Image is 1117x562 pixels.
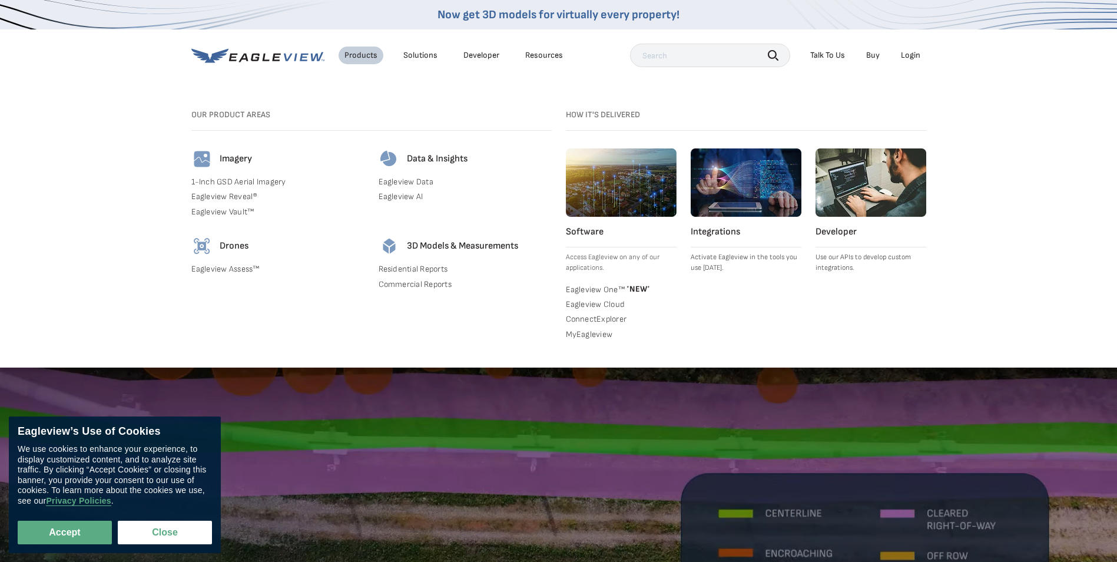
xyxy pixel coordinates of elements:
[566,252,677,273] p: Access Eagleview on any of our applications.
[379,148,400,170] img: data-icon.svg
[566,110,926,120] h3: How it's Delivered
[379,279,552,290] a: Commercial Reports
[691,252,801,273] p: Activate Eagleview in the tools you use [DATE].
[566,148,677,217] img: software.webp
[566,283,677,295] a: Eagleview One™ *NEW*
[403,50,437,61] div: Solutions
[463,50,499,61] a: Developer
[407,153,468,165] h4: Data & Insights
[191,191,364,202] a: Eagleview Reveal®
[437,8,680,22] a: Now get 3D models for virtually every property!
[625,284,650,294] span: NEW
[191,110,552,120] h3: Our Product Areas
[691,148,801,273] a: Integrations Activate Eagleview in the tools you use [DATE].
[901,50,920,61] div: Login
[816,252,926,273] p: Use our APIs to develop custom integrations.
[118,521,212,544] button: Close
[691,226,801,238] h4: Integrations
[816,148,926,217] img: developer.webp
[379,236,400,257] img: 3d-models-icon.svg
[566,314,677,325] a: ConnectExplorer
[18,444,212,506] div: We use cookies to enhance your experience, to display customized content, and to analyze site tra...
[866,50,880,61] a: Buy
[191,264,364,275] a: Eagleview Assess™
[18,425,212,438] div: Eagleview’s Use of Cookies
[344,50,377,61] div: Products
[810,50,845,61] div: Talk To Us
[220,240,248,252] h4: Drones
[525,50,563,61] div: Resources
[816,148,926,273] a: Developer Use our APIs to develop custom integrations.
[379,191,552,202] a: Eagleview AI
[191,177,364,187] a: 1-Inch GSD Aerial Imagery
[816,226,926,238] h4: Developer
[407,240,518,252] h4: 3D Models & Measurements
[566,329,677,340] a: MyEagleview
[191,148,213,170] img: imagery-icon.svg
[220,153,252,165] h4: Imagery
[691,148,801,217] img: integrations.webp
[379,177,552,187] a: Eagleview Data
[566,226,677,238] h4: Software
[379,264,552,275] a: Residential Reports
[46,496,111,506] a: Privacy Policies
[191,236,213,257] img: drones-icon.svg
[191,207,364,217] a: Eagleview Vault™
[630,44,790,67] input: Search
[566,299,677,310] a: Eagleview Cloud
[18,521,112,544] button: Accept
